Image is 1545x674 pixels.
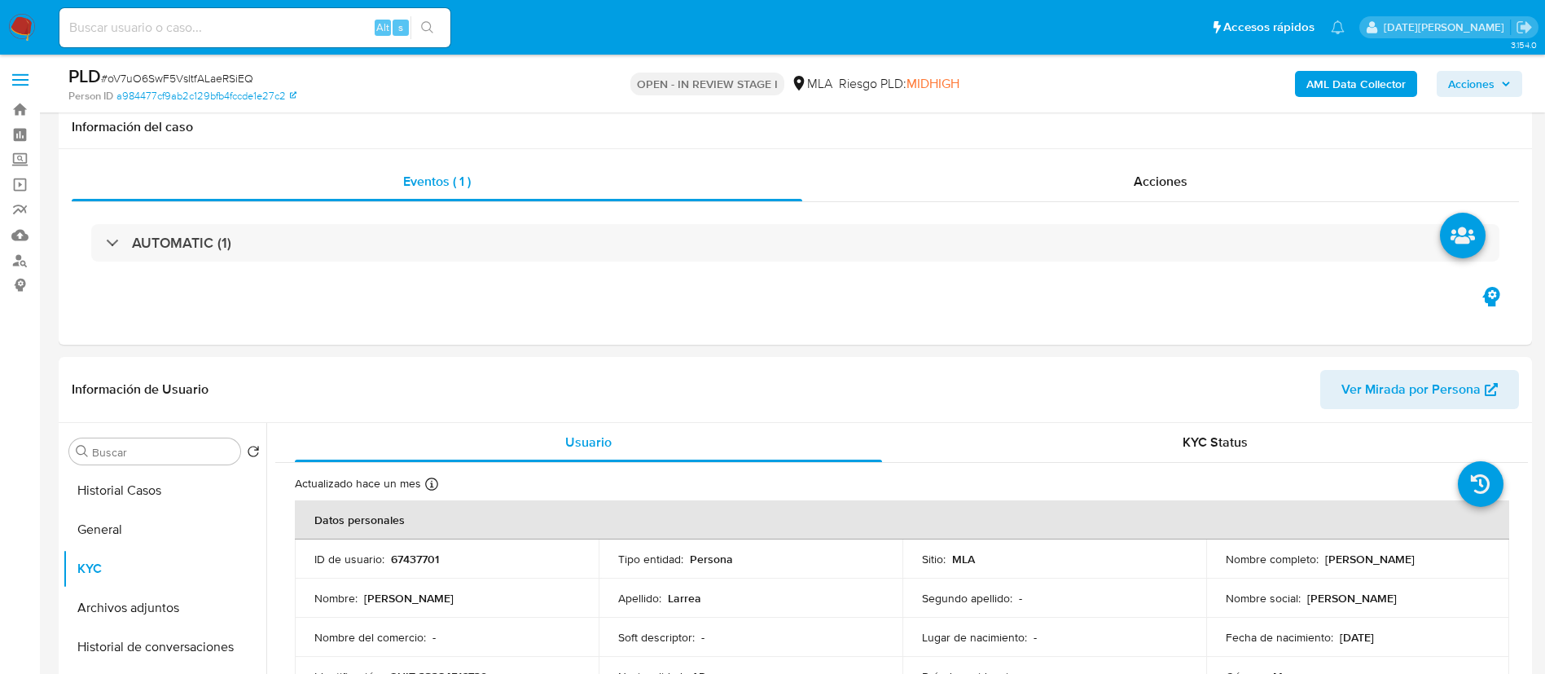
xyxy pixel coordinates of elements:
p: - [1034,630,1037,645]
button: Historial Casos [63,471,266,510]
span: Acciones [1134,172,1187,191]
input: Buscar usuario o caso... [59,17,450,38]
span: Acciones [1448,71,1495,97]
button: AML Data Collector [1295,71,1417,97]
p: Actualizado hace un mes [295,476,421,491]
span: Accesos rápidos [1223,19,1315,36]
p: Nombre : [314,591,358,606]
p: Soft descriptor : [618,630,695,645]
p: Nombre del comercio : [314,630,426,645]
span: Alt [376,20,389,35]
p: Nombre social : [1226,591,1301,606]
p: ID de usuario : [314,552,384,566]
p: - [1019,591,1022,606]
b: PLD [68,63,101,89]
button: Buscar [76,445,89,458]
p: [DATE] [1340,630,1374,645]
p: - [701,630,704,645]
p: [PERSON_NAME] [1307,591,1397,606]
p: 67437701 [391,552,439,566]
b: AML Data Collector [1306,71,1406,97]
button: Volver al orden por defecto [247,445,260,463]
button: KYC [63,549,266,588]
span: # oV7uO6SwF5VsItfALaeRSiEQ [101,70,253,86]
b: Person ID [68,89,113,104]
p: Segundo apellido : [922,591,1012,606]
span: s [398,20,403,35]
span: KYC Status [1183,433,1248,452]
p: Sitio : [922,552,946,566]
p: Apellido : [618,591,661,606]
button: Ver Mirada por Persona [1320,370,1519,409]
input: Buscar [92,445,234,460]
p: [PERSON_NAME] [364,591,454,606]
p: OPEN - IN REVIEW STAGE I [630,73,784,95]
p: Tipo entidad : [618,552,683,566]
a: Notificaciones [1331,20,1345,34]
a: Salir [1516,19,1533,36]
h1: Información del caso [72,119,1519,135]
button: General [63,510,266,549]
button: Archivos adjuntos [63,588,266,628]
button: search-icon [410,16,444,39]
p: Persona [690,552,733,566]
p: MLA [952,552,975,566]
h3: AUTOMATIC (1) [132,234,231,252]
p: [PERSON_NAME] [1325,552,1415,566]
p: Lugar de nacimiento : [922,630,1027,645]
p: lucia.neglia@mercadolibre.com [1384,20,1510,35]
button: Historial de conversaciones [63,628,266,667]
p: Nombre completo : [1226,552,1319,566]
p: Fecha de nacimiento : [1226,630,1333,645]
p: - [432,630,436,645]
span: Eventos ( 1 ) [403,172,471,191]
h1: Información de Usuario [72,381,208,398]
span: Usuario [565,433,612,452]
span: Ver Mirada por Persona [1341,370,1481,409]
button: Acciones [1437,71,1522,97]
span: MIDHIGH [906,74,959,93]
th: Datos personales [295,500,1509,540]
div: MLA [791,75,832,93]
div: AUTOMATIC (1) [91,224,1499,262]
p: Larrea [668,591,701,606]
a: a984477cf9ab2c129bfb4fccde1e27c2 [116,89,296,104]
span: Riesgo PLD: [839,75,959,93]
